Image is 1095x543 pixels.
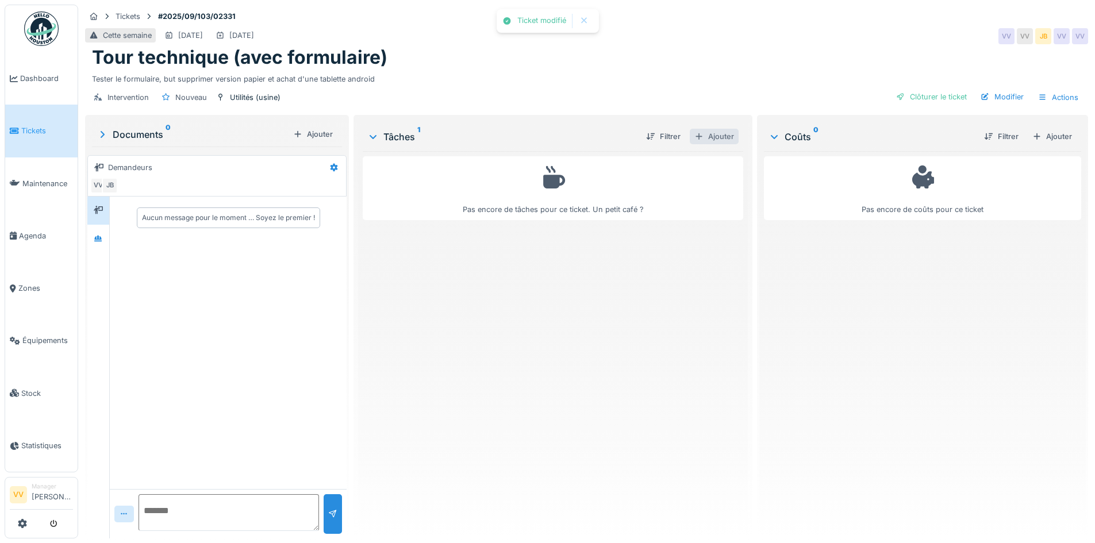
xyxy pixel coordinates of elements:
div: Utilités (usine) [230,92,281,103]
div: Intervention [107,92,149,103]
a: Stock [5,367,78,419]
div: Ticket modifié [517,16,566,26]
div: Filtrer [979,129,1023,144]
h1: Tour technique (avec formulaire) [92,47,387,68]
div: JB [1035,28,1051,44]
div: Documents [97,128,289,141]
sup: 1 [417,130,420,144]
div: Manager [32,482,73,491]
div: Cette semaine [103,30,152,41]
sup: 0 [813,130,819,144]
div: Coûts [769,130,975,144]
span: Tickets [21,125,73,136]
span: Statistiques [21,440,73,451]
div: Actions [1033,89,1084,106]
div: VV [1072,28,1088,44]
div: Pas encore de tâches pour ce ticket. Un petit café ? [370,161,735,215]
span: Zones [18,283,73,294]
span: Équipements [22,335,73,346]
div: Aucun message pour le moment … Soyez le premier ! [142,213,315,223]
a: Dashboard [5,52,78,105]
div: Tickets [116,11,140,22]
div: Tester le formulaire, but supprimer version papier et achat d'une tablette android [92,69,1081,84]
div: Ajouter [289,126,337,142]
div: Modifier [976,89,1028,105]
a: VV Manager[PERSON_NAME] [10,482,73,510]
div: JB [102,178,118,194]
div: Ajouter [690,129,739,144]
div: Tâches [367,130,636,144]
a: Maintenance [5,157,78,210]
a: Équipements [5,314,78,367]
span: Agenda [19,230,73,241]
strong: #2025/09/103/02331 [153,11,240,22]
div: VV [90,178,106,194]
li: VV [10,486,27,503]
div: VV [998,28,1015,44]
span: Maintenance [22,178,73,189]
span: Stock [21,388,73,399]
div: Ajouter [1028,129,1077,144]
div: Filtrer [641,129,685,144]
div: [DATE] [229,30,254,41]
div: VV [1017,28,1033,44]
a: Statistiques [5,419,78,472]
div: Clôturer le ticket [892,89,971,105]
li: [PERSON_NAME] [32,482,73,507]
sup: 0 [166,128,171,141]
span: Dashboard [20,73,73,84]
div: Pas encore de coûts pour ce ticket [771,161,1074,215]
div: Nouveau [175,92,207,103]
a: Zones [5,262,78,314]
div: VV [1054,28,1070,44]
img: Badge_color-CXgf-gQk.svg [24,11,59,46]
a: Agenda [5,210,78,262]
div: Demandeurs [108,162,152,173]
a: Tickets [5,105,78,157]
div: [DATE] [178,30,203,41]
